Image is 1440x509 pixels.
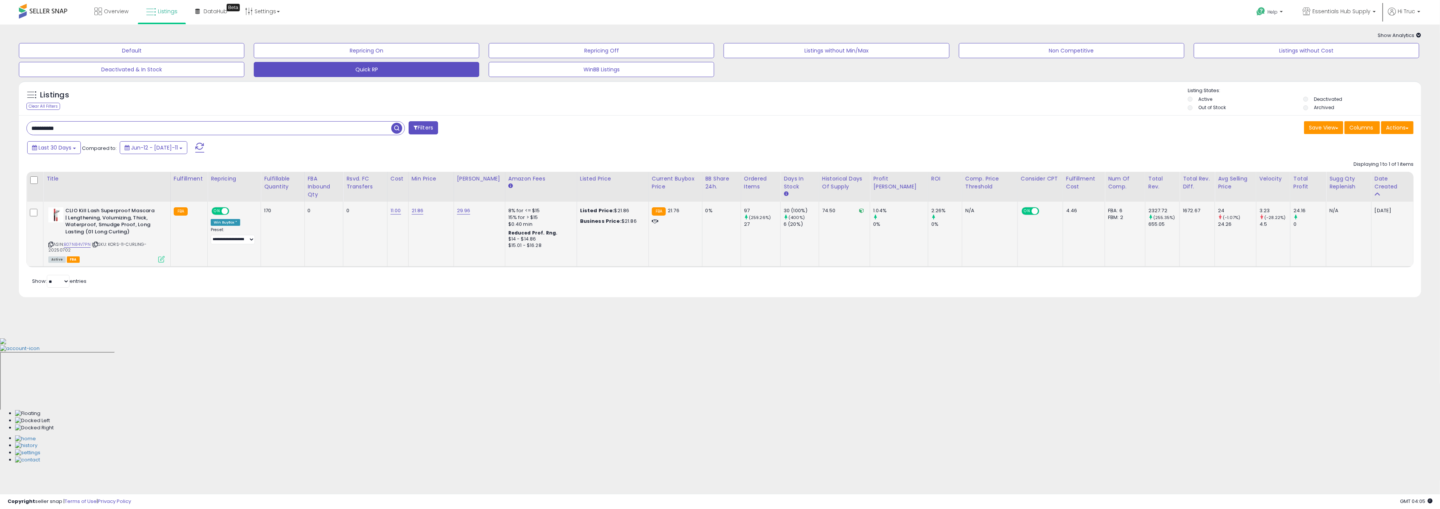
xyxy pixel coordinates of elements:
[174,175,204,183] div: Fulfillment
[1314,104,1334,111] label: Archived
[1259,175,1287,183] div: Velocity
[65,207,157,237] b: CLIO Kill Lash Superproof Mascara | Lengthening, Volumizing, Thick, Waterproof, Smudge Proof, Lon...
[27,141,81,154] button: Last 30 Days
[308,175,340,199] div: FBA inbound Qty
[412,207,424,214] a: 21.86
[580,217,622,225] b: Business Price:
[1108,207,1139,214] div: FBA: 6
[1218,221,1256,228] div: 24.26
[1304,121,1343,134] button: Save View
[264,175,301,191] div: Fulfillable Quantity
[48,207,63,222] img: 31WZa86+NNL._SL40_.jpg
[784,221,819,228] div: 6 (20%)
[508,221,571,228] div: $0.40 min
[789,214,805,221] small: (400%)
[308,207,338,214] div: 0
[1183,207,1209,214] div: 1672.67
[508,175,574,183] div: Amazon Fees
[346,207,381,214] div: 0
[508,236,571,242] div: $14 - $14.86
[1038,208,1050,214] span: OFF
[1375,207,1405,214] div: [DATE]
[1218,207,1256,214] div: 24
[1223,214,1240,221] small: (-1.07%)
[211,227,255,244] div: Preset:
[1267,9,1278,15] span: Help
[652,207,666,216] small: FBA
[1259,221,1290,228] div: 4.5
[508,242,571,249] div: $15.01 - $16.28
[822,207,864,214] div: 74.50
[409,121,438,134] button: Filters
[264,207,298,214] div: 170
[1250,1,1290,25] a: Help
[1194,43,1419,58] button: Listings without Cost
[580,175,645,183] div: Listed Price
[965,207,1012,214] div: N/A
[211,219,240,226] div: Win BuyBox *
[744,207,780,214] div: 97
[131,144,178,151] span: Jun-12 - [DATE]-11
[67,256,80,263] span: FBA
[1293,207,1326,214] div: 24.16
[822,175,867,191] div: Historical Days Of Supply
[15,424,54,432] img: Docked Right
[1381,121,1414,134] button: Actions
[931,221,962,228] div: 0%
[104,8,128,15] span: Overview
[457,207,471,214] a: 29.96
[1354,161,1414,168] div: Displaying 1 to 1 of 1 items
[489,43,714,58] button: Repricing Off
[390,175,405,183] div: Cost
[1148,221,1179,228] div: 655.05
[931,207,962,214] div: 2.26%
[228,208,240,214] span: OFF
[19,43,244,58] button: Default
[1329,207,1366,214] div: N/A
[15,442,37,449] img: History
[227,4,240,11] div: Tooltip anchor
[211,175,258,183] div: Repricing
[82,145,117,152] span: Compared to:
[1256,7,1266,16] i: Get Help
[1398,8,1415,15] span: Hi Truc
[1022,208,1032,214] span: ON
[1066,175,1102,191] div: Fulfillment Cost
[15,449,40,457] img: Settings
[457,175,502,183] div: [PERSON_NAME]
[931,175,959,183] div: ROI
[580,207,614,214] b: Listed Price:
[1293,175,1323,191] div: Total Profit
[254,43,479,58] button: Repricing On
[390,207,401,214] a: 11.00
[508,183,513,190] small: Amazon Fees.
[15,435,36,443] img: Home
[784,207,819,214] div: 30 (100%)
[724,43,949,58] button: Listings without Min/Max
[1183,175,1212,191] div: Total Rev. Diff.
[39,144,71,151] span: Last 30 Days
[749,214,771,221] small: (259.26%)
[489,62,714,77] button: WinBB Listings
[32,278,86,285] span: Show: entries
[668,207,679,214] span: 21.76
[46,175,167,183] div: Title
[1218,175,1253,191] div: Avg Selling Price
[1312,8,1371,15] span: Essentials Hub Supply
[412,175,451,183] div: Min Price
[1148,175,1176,191] div: Total Rev.
[1293,221,1326,228] div: 0
[48,241,147,253] span: | SKU: KORS-11-CURLING-20250702
[254,62,479,77] button: Quick RP
[1326,172,1372,202] th: Please note that this number is a calculation based on your required days of coverage and your ve...
[346,175,384,191] div: Rsvd. FC Transfers
[959,43,1184,58] button: Non Competitive
[64,241,91,248] a: B07N84V7PN
[120,141,187,154] button: Jun-12 - [DATE]-11
[15,417,50,424] img: Docked Left
[508,214,571,221] div: 15% for > $15
[508,230,558,236] b: Reduced Prof. Rng.
[204,8,227,15] span: DataHub
[1329,175,1368,191] div: Sugg Qty Replenish
[1314,96,1342,102] label: Deactivated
